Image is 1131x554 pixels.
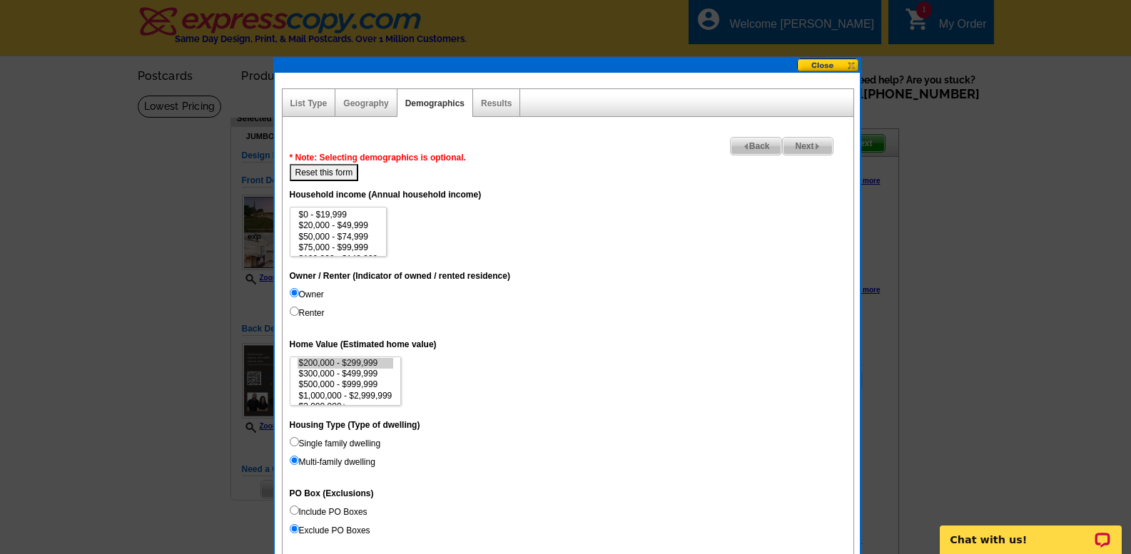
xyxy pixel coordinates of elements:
option: $500,000 - $999,999 [298,379,394,390]
label: Owner / Renter (Indicator of owned / rented residence) [290,270,510,282]
span: Next [783,138,832,155]
label: Home Value (Estimated home value) [290,338,437,351]
a: Back [730,137,783,155]
input: Include PO Boxes [290,506,299,515]
input: Owner [290,288,299,297]
option: $0 - $19,999 [298,210,380,220]
a: Results [481,98,512,108]
label: Renter [290,307,325,319]
label: PO Box (Exclusions) [290,487,374,500]
input: Exclude PO Boxes [290,524,299,533]
option: $50,000 - $74,999 [298,232,380,242]
span: * Note: Selecting demographics is optional. [290,153,466,163]
label: Single family dwelling [290,437,381,450]
a: List Type [290,98,328,108]
option: $1,000,000 - $2,999,999 [298,391,394,401]
option: $100,000 - $149,999 [298,254,380,265]
option: $75,000 - $99,999 [298,242,380,253]
option: $300,000 - $499,999 [298,369,394,379]
input: Renter [290,307,299,316]
input: Single family dwelling [290,437,299,446]
option: $200,000 - $299,999 [298,358,394,369]
label: Owner [290,288,324,301]
label: Exclude PO Boxes [290,524,370,537]
option: $3,000,000+ [298,401,394,412]
span: Back [731,138,782,155]
a: Next [782,137,833,155]
label: Housing Type (Type of dwelling) [290,419,420,431]
img: button-next-arrow-gray.png [814,143,821,150]
a: Demographics [405,98,465,108]
a: Geography [343,98,388,108]
label: Include PO Boxes [290,506,367,518]
button: Reset this form [290,164,359,181]
label: Household income (Annual household income) [290,188,482,201]
label: Multi-family dwelling [290,456,375,468]
input: Multi-family dwelling [290,456,299,465]
img: button-prev-arrow-gray.png [743,143,749,150]
iframe: LiveChat chat widget [930,509,1131,554]
option: $20,000 - $49,999 [298,220,380,231]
